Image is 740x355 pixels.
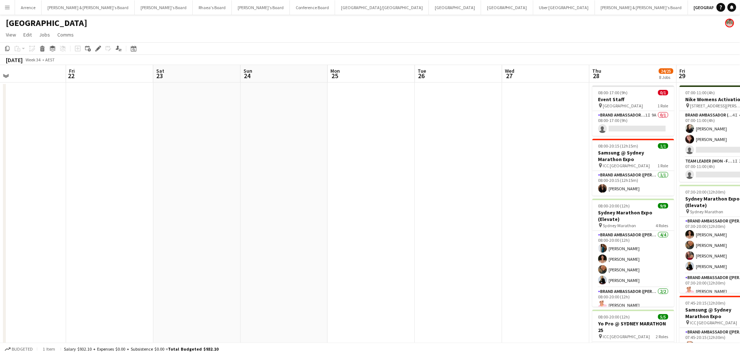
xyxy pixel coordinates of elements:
span: Total Budgeted $932.10 [168,346,218,352]
button: [PERSON_NAME] & [PERSON_NAME]'s Board [42,0,135,15]
div: Salary $932.10 + Expenses $0.00 + Subsistence $0.00 = [64,346,218,352]
button: [PERSON_NAME]'s Board [232,0,290,15]
button: [GEOGRAPHIC_DATA]/[GEOGRAPHIC_DATA] [335,0,429,15]
button: Uber [GEOGRAPHIC_DATA] [533,0,595,15]
button: Arrence [15,0,42,15]
button: [PERSON_NAME] & [PERSON_NAME]'s Board [595,0,688,15]
button: Conference Board [290,0,335,15]
app-user-avatar: Arrence Torres [725,19,734,27]
button: [GEOGRAPHIC_DATA] [481,0,533,15]
button: Budgeted [4,345,34,353]
button: Rhaea's Board [193,0,232,15]
span: 1 item [40,346,58,352]
span: Budgeted [12,347,33,352]
button: [PERSON_NAME]'s Board [135,0,193,15]
button: [GEOGRAPHIC_DATA] [429,0,481,15]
